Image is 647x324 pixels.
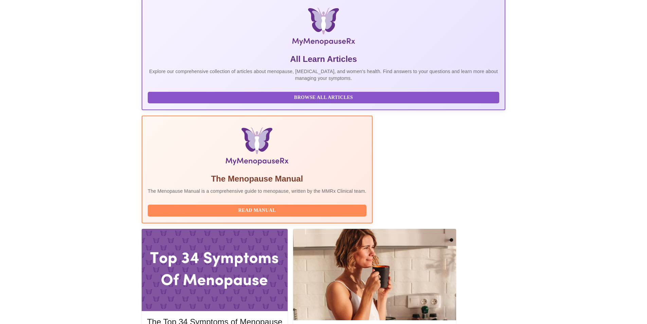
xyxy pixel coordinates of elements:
[148,205,366,217] button: Read Manual
[155,93,492,102] span: Browse All Articles
[202,7,445,48] img: MyMenopauseRx Logo
[148,94,501,100] a: Browse All Articles
[182,127,331,168] img: Menopause Manual
[148,92,499,104] button: Browse All Articles
[155,206,360,215] span: Read Manual
[148,173,366,184] h5: The Menopause Manual
[148,188,366,194] p: The Menopause Manual is a comprehensive guide to menopause, written by the MMRx Clinical team.
[148,54,499,65] h5: All Learn Articles
[148,207,368,213] a: Read Manual
[148,68,499,82] p: Explore our comprehensive collection of articles about menopause, [MEDICAL_DATA], and women's hea...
